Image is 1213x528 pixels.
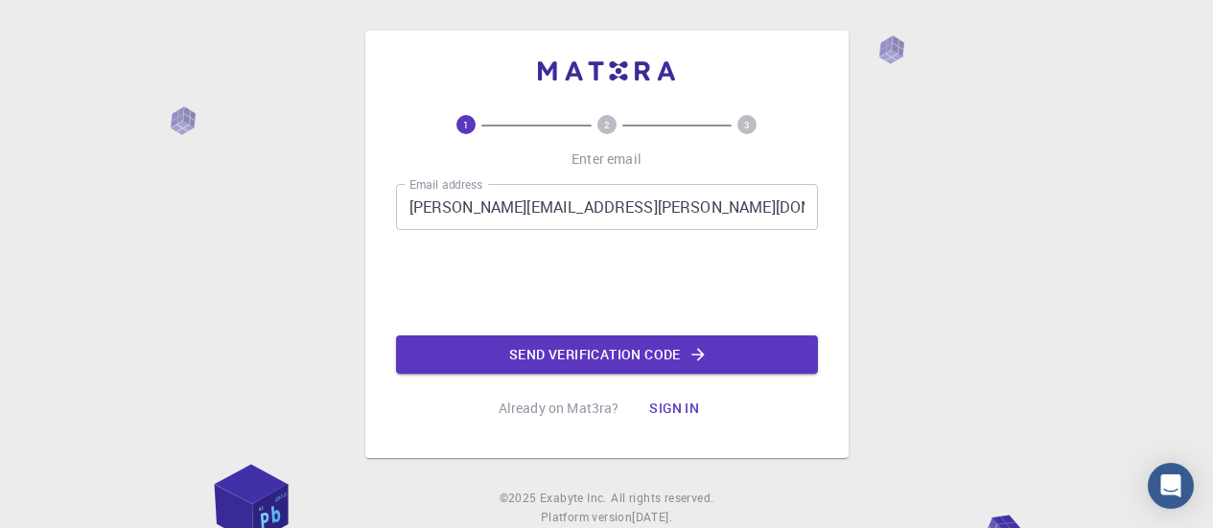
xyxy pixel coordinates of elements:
span: Exabyte Inc. [540,490,607,505]
span: All rights reserved. [611,489,713,508]
p: Enter email [572,149,641,169]
span: Platform version [541,508,632,527]
a: [DATE]. [632,508,672,527]
iframe: reCAPTCHA [461,245,753,320]
text: 2 [604,118,610,131]
text: 3 [744,118,750,131]
span: [DATE] . [632,509,672,524]
p: Already on Mat3ra? [499,399,619,418]
button: Send verification code [396,335,818,374]
label: Email address [409,176,482,193]
a: Exabyte Inc. [540,489,607,508]
text: 1 [463,118,469,131]
button: Sign in [634,389,714,427]
span: © 2025 [500,489,540,508]
div: Open Intercom Messenger [1148,463,1194,509]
